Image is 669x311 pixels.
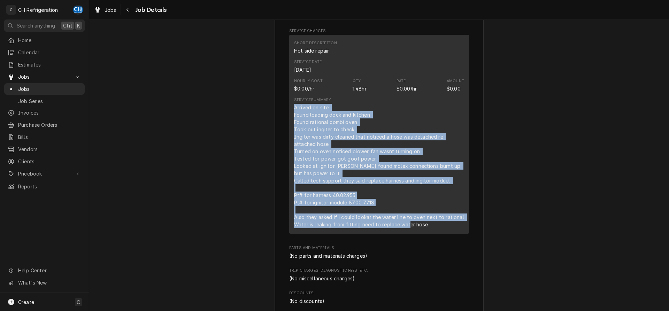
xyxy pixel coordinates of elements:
[18,267,80,274] span: Help Center
[4,265,85,276] a: Go to Help Center
[289,35,469,234] div: Line Item
[4,107,85,118] a: Invoices
[18,133,81,141] span: Bills
[18,299,34,305] span: Create
[18,183,81,190] span: Reports
[122,4,133,15] button: Navigate back
[18,98,81,105] span: Job Series
[17,22,55,29] span: Search anything
[289,268,469,282] div: Trip Charges, Diagnostic Fees, etc.
[289,290,469,296] span: Discounts
[4,131,85,143] a: Bills
[18,73,71,80] span: Jobs
[289,297,469,305] div: Discounts List
[289,290,469,304] div: Discounts
[4,20,85,32] button: Search anythingCtrlK
[4,83,85,95] a: Jobs
[77,22,80,29] span: K
[353,78,362,84] div: Qty.
[289,252,469,259] div: Parts and Materials List
[4,47,85,58] a: Calendar
[289,28,469,34] span: Service Charges
[133,5,167,15] span: Job Details
[289,268,469,273] span: Trip Charges, Diagnostic Fees, etc.
[77,298,80,306] span: C
[73,5,83,15] div: Chris Hiraga's Avatar
[73,5,83,15] div: CH
[18,279,80,286] span: What's New
[294,59,322,73] div: Service Date
[397,85,417,92] div: Price
[289,275,469,282] div: Trip Charges, Diagnostic Fees, etc. List
[353,78,367,92] div: Quantity
[18,6,58,14] div: CH Refrigeration
[18,109,81,116] span: Invoices
[289,35,469,237] div: Service Charges List
[294,85,314,92] div: Cost
[4,181,85,192] a: Reports
[4,277,85,288] a: Go to What's New
[4,168,85,179] a: Go to Pricebook
[294,104,464,228] div: Arrived on site Found loading dock and kitchen Found rational combi oven Took out ingiter to chec...
[294,78,323,92] div: Cost
[397,78,406,84] div: Rate
[4,156,85,167] a: Clients
[4,34,85,46] a: Home
[18,158,81,165] span: Clients
[18,61,81,68] span: Estimates
[289,245,469,259] div: Parts and Materials
[18,146,81,153] span: Vendors
[4,119,85,131] a: Purchase Orders
[18,49,81,56] span: Calendar
[4,59,85,70] a: Estimates
[294,40,337,46] div: Short Description
[18,121,81,129] span: Purchase Orders
[18,85,81,93] span: Jobs
[18,170,71,177] span: Pricebook
[91,4,119,16] a: Jobs
[289,245,469,251] span: Parts and Materials
[6,5,16,15] div: C
[447,78,464,92] div: Amount
[105,6,116,14] span: Jobs
[294,97,331,103] div: Service Summary
[447,78,464,84] div: Amount
[294,47,329,54] div: Short Description
[4,95,85,107] a: Job Series
[447,85,461,92] div: Amount
[294,66,311,73] div: Service Date
[4,143,85,155] a: Vendors
[294,78,323,84] div: Hourly Cost
[397,78,417,92] div: Price
[4,71,85,83] a: Go to Jobs
[63,22,72,29] span: Ctrl
[353,85,367,92] div: Quantity
[294,59,322,65] div: Service Date
[294,40,337,54] div: Short Description
[18,37,81,44] span: Home
[289,28,469,237] div: Service Charges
